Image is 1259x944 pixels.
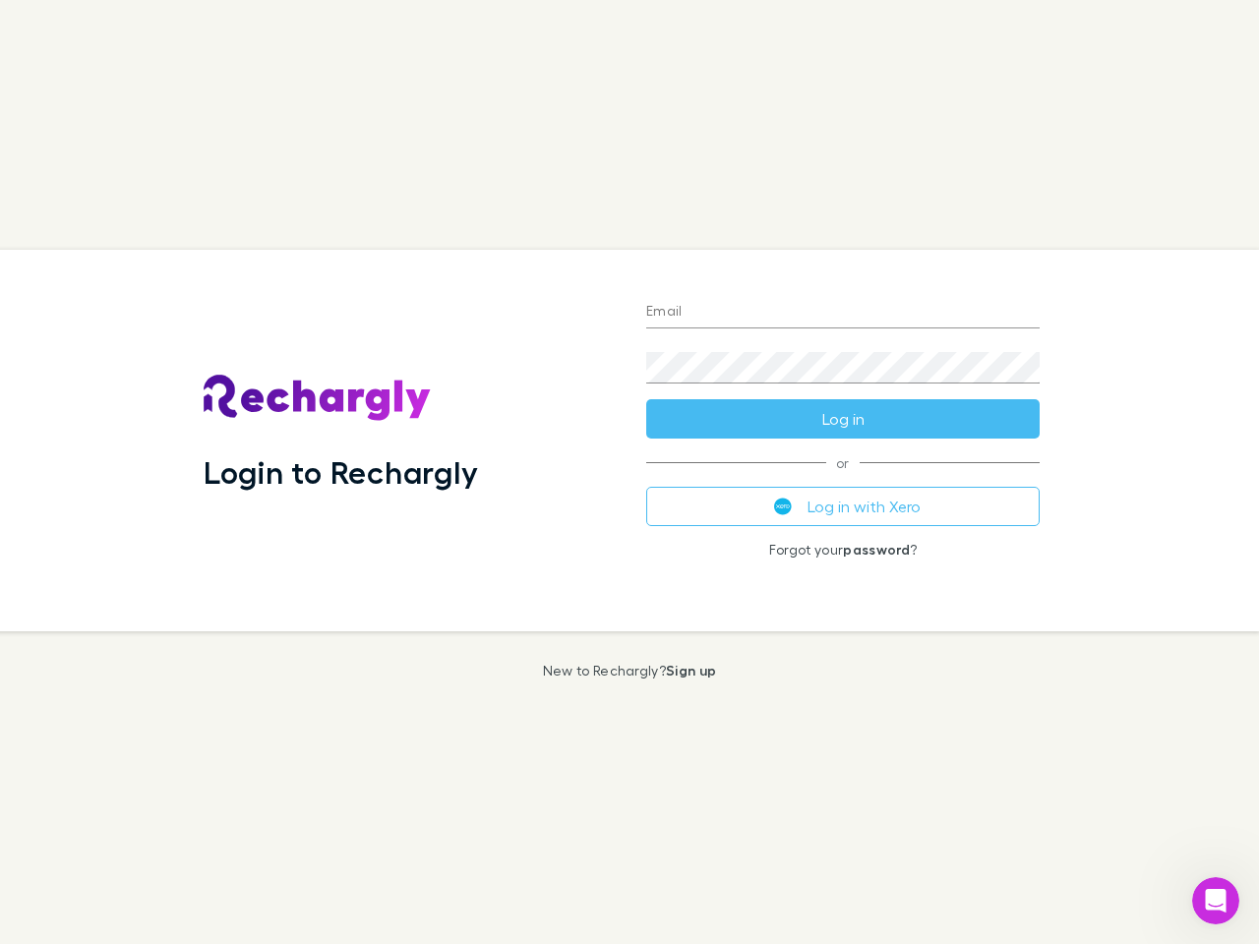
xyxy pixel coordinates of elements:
p: New to Rechargly? [543,663,717,678]
button: Log in [646,399,1040,439]
iframe: Intercom live chat [1192,877,1239,924]
a: Sign up [666,662,716,678]
button: Log in with Xero [646,487,1040,526]
h1: Login to Rechargly [204,453,478,491]
img: Xero's logo [774,498,792,515]
p: Forgot your ? [646,542,1040,558]
img: Rechargly's Logo [204,375,432,422]
a: password [843,541,910,558]
span: or [646,462,1040,463]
